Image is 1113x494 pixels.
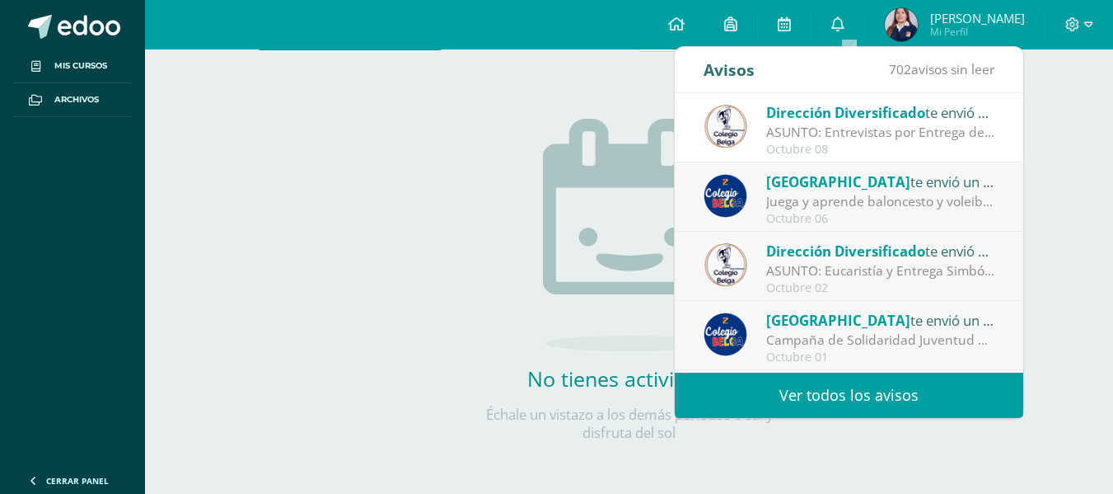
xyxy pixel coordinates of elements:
[704,47,755,92] div: Avisos
[766,331,995,350] div: Campaña de Solidaridad Juventud Misionera 2025.: Queridas familias: Deseándoles bienestar en cada...
[704,243,747,287] img: 544bf8086bc8165e313644037ea68f8d.png
[766,240,995,261] div: te envió un aviso
[675,373,1023,418] a: Ver todos los avisos
[889,60,994,78] span: avisos sin leer
[704,105,747,148] img: 544bf8086bc8165e313644037ea68f8d.png
[766,172,910,191] span: [GEOGRAPHIC_DATA]
[766,242,925,261] span: Dirección Diversificado
[54,93,99,106] span: Archivos
[465,406,794,442] p: Échale un vistazo a los demás períodos o sal y disfruta del sol
[54,59,107,73] span: Mis cursos
[930,25,1025,39] span: Mi Perfil
[766,123,995,142] div: ASUNTO: Entrevistas por Entrega de Notas Cuarta Unidad: ASUNTO: Entrevistas por Entrega de Notas ...
[465,365,794,393] h2: No tienes actividades
[766,103,925,122] span: Dirección Diversificado
[766,281,995,295] div: Octubre 02
[930,10,1025,26] span: [PERSON_NAME]
[766,351,995,365] div: Octubre 01
[766,101,995,123] div: te envió un aviso
[704,174,747,218] img: 919ad801bb7643f6f997765cf4083301.png
[766,192,995,211] div: Juega y aprende baloncesto y voleibol: ¡Participa en nuestro Curso de Vacaciones! Costo: Q300.00 ...
[766,171,995,192] div: te envió un aviso
[766,309,995,331] div: te envió un aviso
[885,8,918,41] img: 8e648b3ef4399ba69e938ee70c23ee47.png
[766,311,910,330] span: [GEOGRAPHIC_DATA]
[13,83,132,117] a: Archivos
[543,119,716,351] img: no_activities.png
[766,261,995,280] div: ASUNTO: Eucaristía y Entrega Simbólica de Diplomas: ASUNTO: Eucaristía y Entrega Simbólica de Dip...
[46,475,109,487] span: Cerrar panel
[766,212,995,226] div: Octubre 06
[889,60,911,78] span: 702
[704,313,747,356] img: 919ad801bb7643f6f997765cf4083301.png
[766,143,995,157] div: Octubre 08
[13,49,132,83] a: Mis cursos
